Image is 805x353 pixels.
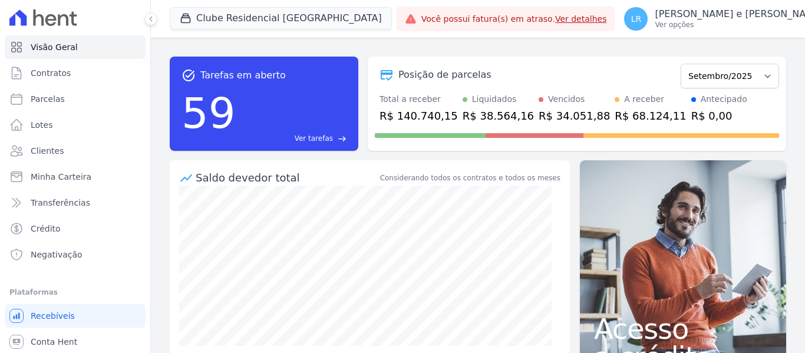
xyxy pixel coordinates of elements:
div: R$ 140.740,15 [380,108,458,124]
span: Lotes [31,119,53,131]
a: Parcelas [5,87,146,111]
a: Transferências [5,191,146,215]
div: 59 [182,83,236,144]
a: Lotes [5,113,146,137]
div: Posição de parcelas [398,68,491,82]
div: Total a receber [380,93,458,105]
span: Acesso [594,315,772,343]
span: Contratos [31,67,71,79]
a: Ver detalhes [555,14,607,24]
span: Você possui fatura(s) em atraso. [421,13,607,25]
span: Transferências [31,197,90,209]
a: Negativação [5,243,146,266]
div: Liquidados [472,93,517,105]
div: Considerando todos os contratos e todos os meses [380,173,560,183]
div: A receber [624,93,664,105]
span: Ver tarefas [295,133,333,144]
span: Tarefas em aberto [200,68,286,83]
a: Crédito [5,217,146,240]
span: Parcelas [31,93,65,105]
div: Vencidos [548,93,585,105]
a: Visão Geral [5,35,146,59]
div: R$ 38.564,16 [463,108,534,124]
span: LR [631,15,642,23]
span: east [338,134,347,143]
a: Recebíveis [5,304,146,328]
span: Minha Carteira [31,171,91,183]
span: Negativação [31,249,83,260]
div: Plataformas [9,285,141,299]
span: Conta Hent [31,336,77,348]
span: Visão Geral [31,41,78,53]
div: R$ 34.051,88 [539,108,610,124]
span: task_alt [182,68,196,83]
a: Contratos [5,61,146,85]
span: Clientes [31,145,64,157]
div: R$ 68.124,11 [615,108,686,124]
span: Crédito [31,223,61,235]
div: Antecipado [701,93,747,105]
a: Ver tarefas east [240,133,347,144]
div: Saldo devedor total [196,170,378,186]
span: Recebíveis [31,310,75,322]
button: Clube Residencial [GEOGRAPHIC_DATA] [170,7,392,29]
div: R$ 0,00 [691,108,747,124]
a: Minha Carteira [5,165,146,189]
a: Clientes [5,139,146,163]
